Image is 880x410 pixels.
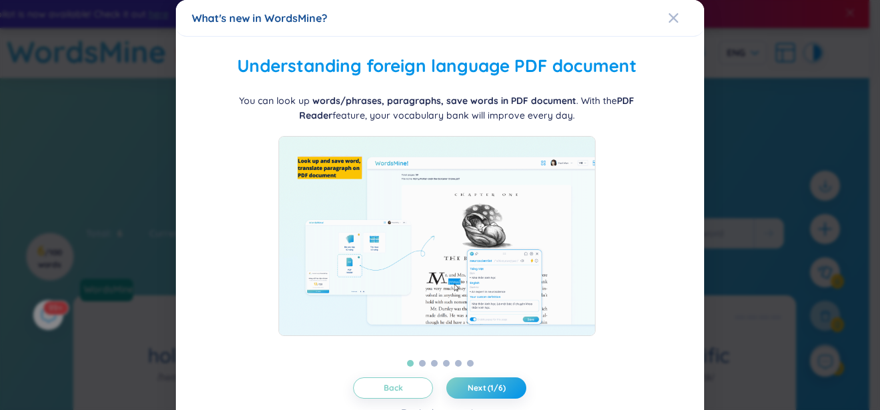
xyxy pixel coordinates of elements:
span: Back [384,383,403,393]
button: Back [354,377,434,399]
div: What's new in WordsMine? [192,11,688,25]
button: 4 [444,360,450,367]
span: You can look up . With the feature, your vocabulary bank will improve every day. [239,95,634,121]
h2: Understanding foreign language PDF document [192,53,681,80]
button: 1 [408,360,414,367]
button: 2 [420,360,426,367]
b: PDF Reader [299,95,635,121]
button: 6 [468,360,474,367]
button: Next (1/6) [447,377,527,399]
button: 3 [432,360,438,367]
span: Next (1/6) [468,383,506,393]
b: words/phrases, paragraphs, save words in PDF document [312,95,576,107]
button: 5 [456,360,462,367]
